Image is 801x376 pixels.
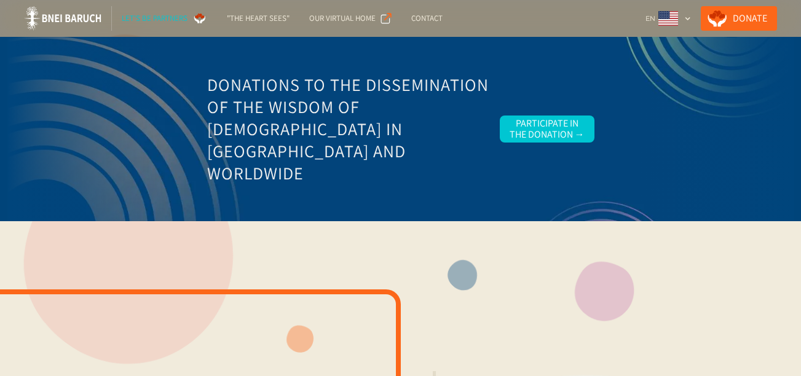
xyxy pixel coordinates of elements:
div: Participate in the Donation → [510,118,585,140]
div: Contact [411,12,443,25]
div: EN [645,12,655,25]
a: Contact [401,6,452,31]
div: "The Heart Sees" [227,12,290,25]
h3: Donations to the Dissemination of the Wisdom of [DEMOGRAPHIC_DATA] in [GEOGRAPHIC_DATA] and World... [207,74,490,184]
a: "The Heart Sees" [217,6,299,31]
a: Our Virtual Home [299,6,401,31]
a: Let's be partners [112,6,217,31]
a: Donate [701,6,777,31]
div: Let's be partners [122,12,187,25]
div: EN [641,6,696,31]
div: Our Virtual Home [309,12,376,25]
